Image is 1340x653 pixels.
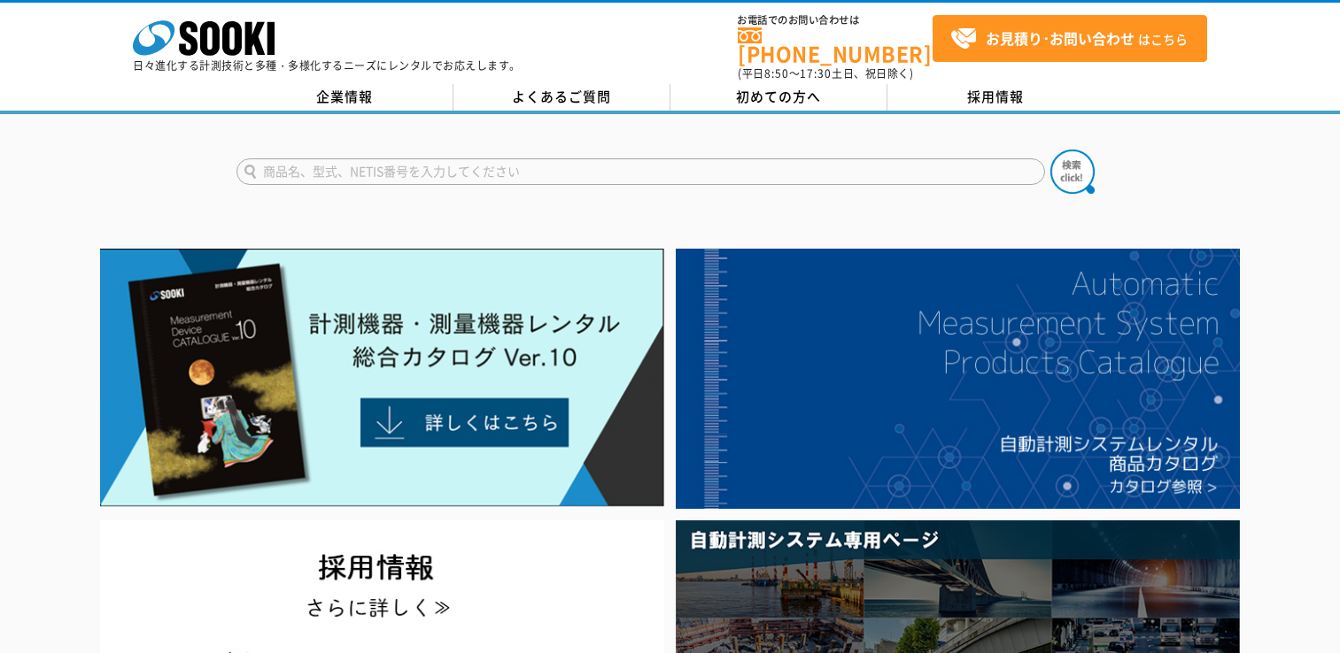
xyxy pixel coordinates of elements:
[738,15,933,26] span: お電話でのお問い合わせは
[453,84,670,111] a: よくあるご質問
[986,27,1135,49] strong: お見積り･お問い合わせ
[950,26,1188,52] span: はこちら
[764,65,789,81] span: 8:50
[100,249,664,507] img: Catalog Ver10
[236,158,1045,185] input: 商品名、型式、NETIS番号を入力してください
[236,84,453,111] a: 企業情報
[133,60,521,71] p: 日々進化する計測技術と多種・多様化するニーズにレンタルでお応えします。
[1050,150,1095,194] img: btn_search.png
[738,65,913,81] span: (平日 ～ 土日、祝日除く)
[933,15,1207,62] a: お見積り･お問い合わせはこちら
[738,27,933,64] a: [PHONE_NUMBER]
[736,87,821,106] span: 初めての方へ
[800,65,832,81] span: 17:30
[676,249,1240,509] img: 自動計測システムカタログ
[670,84,887,111] a: 初めての方へ
[887,84,1104,111] a: 採用情報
